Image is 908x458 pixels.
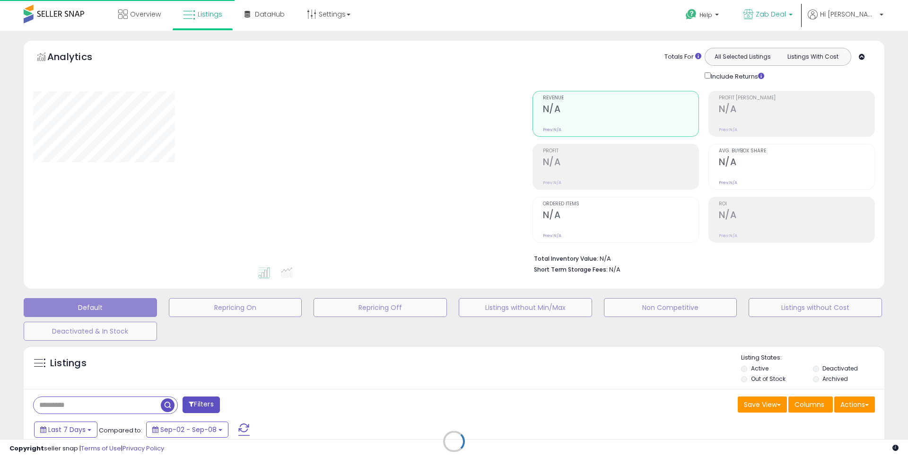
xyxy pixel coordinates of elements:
[130,9,161,19] span: Overview
[685,9,697,20] i: Get Help
[719,149,874,154] span: Avg. Buybox Share
[459,298,592,317] button: Listings without Min/Max
[47,50,111,66] h5: Analytics
[543,233,561,238] small: Prev: N/A
[808,9,883,31] a: Hi [PERSON_NAME]
[719,202,874,207] span: ROI
[9,444,44,453] strong: Copyright
[9,444,164,453] div: seller snap | |
[756,9,786,19] span: Zab Deal
[719,96,874,101] span: Profit [PERSON_NAME]
[698,70,776,81] div: Include Returns
[719,210,874,222] h2: N/A
[678,1,728,31] a: Help
[169,298,302,317] button: Repricing On
[707,51,778,63] button: All Selected Listings
[699,11,712,19] span: Help
[719,157,874,169] h2: N/A
[719,180,737,185] small: Prev: N/A
[534,252,868,264] li: N/A
[664,53,701,62] div: Totals For
[609,265,620,274] span: N/A
[534,265,608,273] b: Short Term Storage Fees:
[719,233,737,238] small: Prev: N/A
[314,298,447,317] button: Repricing Off
[543,210,698,222] h2: N/A
[24,322,157,341] button: Deactivated & In Stock
[543,127,561,132] small: Prev: N/A
[820,9,877,19] span: Hi [PERSON_NAME]
[543,96,698,101] span: Revenue
[543,202,698,207] span: Ordered Items
[777,51,848,63] button: Listings With Cost
[719,104,874,116] h2: N/A
[604,298,737,317] button: Non Competitive
[198,9,222,19] span: Listings
[719,127,737,132] small: Prev: N/A
[255,9,285,19] span: DataHub
[749,298,882,317] button: Listings without Cost
[534,255,598,263] b: Total Inventory Value:
[543,180,561,185] small: Prev: N/A
[543,157,698,169] h2: N/A
[543,149,698,154] span: Profit
[543,104,698,116] h2: N/A
[24,298,157,317] button: Default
